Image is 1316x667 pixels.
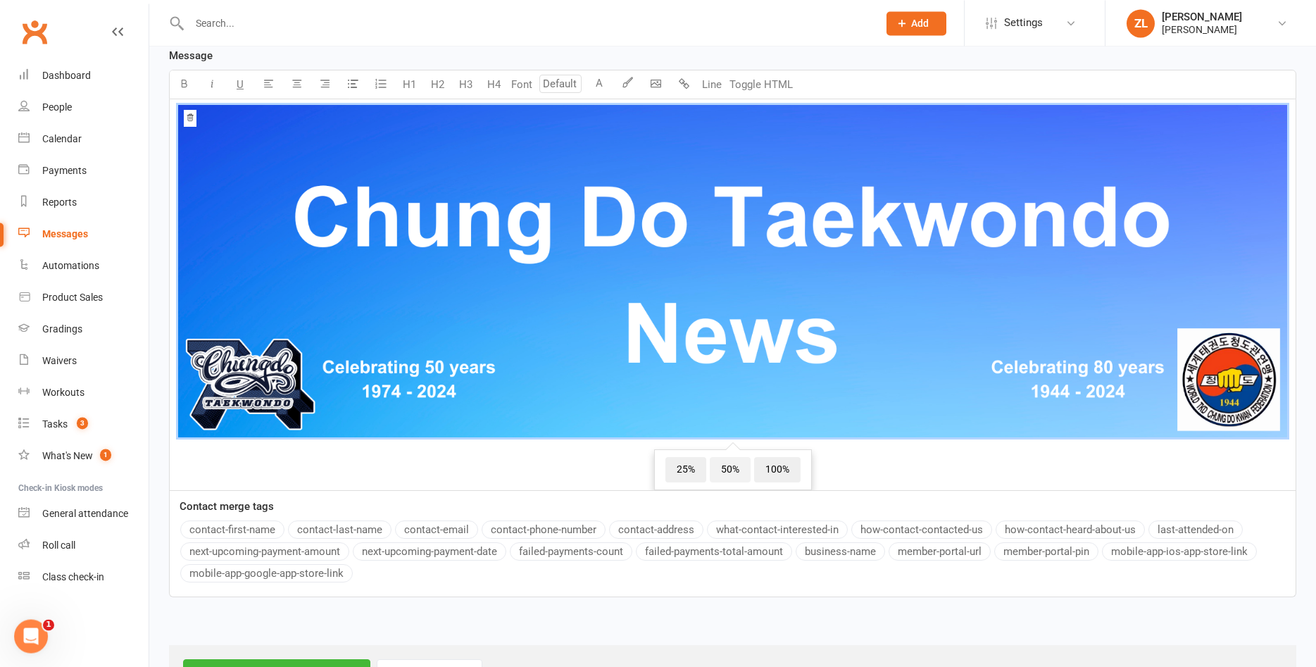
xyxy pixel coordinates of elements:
[480,70,508,99] button: H4
[185,13,868,33] input: Search...
[636,542,792,561] button: failed-payments-total-amount
[698,70,726,99] button: Line
[796,542,885,561] button: business-name
[42,260,99,271] div: Automations
[994,542,1098,561] button: member-portal-pin
[18,561,149,593] a: Class kiosk mode
[100,449,111,461] span: 1
[18,498,149,530] a: General attendance kiosk mode
[18,60,149,92] a: Dashboard
[288,520,391,539] button: contact-last-name
[911,18,929,29] span: Add
[169,47,213,64] label: Message
[180,564,353,582] button: mobile-app-google-app-store-link
[18,345,149,377] a: Waivers
[510,542,632,561] button: failed-payments-count
[754,457,801,482] span: 100%
[18,530,149,561] a: Roll call
[395,70,423,99] button: H1
[42,197,77,208] div: Reports
[178,105,1287,438] img: 4a39caec-60c0-4798-a257-96f8caa71322.png
[710,457,751,482] span: 50%
[353,542,506,561] button: next-upcoming-payment-date
[1102,542,1257,561] button: mobile-app-ios-app-store-link
[726,70,796,99] button: Toggle HTML
[1162,23,1242,36] div: [PERSON_NAME]
[42,355,77,366] div: Waivers
[237,78,244,91] span: U
[42,133,82,144] div: Calendar
[226,70,254,99] button: U
[482,520,606,539] button: contact-phone-number
[43,619,54,630] span: 1
[707,520,848,539] button: what-contact-interested-in
[665,457,706,482] span: 25%
[42,418,68,430] div: Tasks
[18,187,149,218] a: Reports
[539,75,582,93] input: Default
[180,520,284,539] button: contact-first-name
[18,218,149,250] a: Messages
[609,520,703,539] button: contact-address
[42,292,103,303] div: Product Sales
[42,228,88,239] div: Messages
[18,409,149,440] a: Tasks 3
[1127,9,1155,37] div: ZL
[1004,7,1043,39] span: Settings
[18,123,149,155] a: Calendar
[18,440,149,472] a: What's New1
[42,450,93,461] div: What's New
[42,508,128,519] div: General attendance
[18,377,149,409] a: Workouts
[42,70,91,81] div: Dashboard
[851,520,992,539] button: how-contact-contacted-us
[18,250,149,282] a: Automations
[395,520,478,539] button: contact-email
[451,70,480,99] button: H3
[508,70,536,99] button: Font
[17,14,52,49] a: Clubworx
[42,540,75,551] div: Roll call
[180,542,349,561] button: next-upcoming-payment-amount
[77,417,88,429] span: 3
[18,155,149,187] a: Payments
[14,619,48,653] iframe: Intercom live chat
[18,282,149,313] a: Product Sales
[42,323,82,335] div: Gradings
[180,498,274,515] label: Contact merge tags
[18,313,149,345] a: Gradings
[42,387,84,398] div: Workouts
[42,101,72,113] div: People
[42,571,104,582] div: Class check-in
[1162,11,1242,23] div: [PERSON_NAME]
[996,520,1145,539] button: how-contact-heard-about-us
[585,70,613,99] button: A
[1148,520,1243,539] button: last-attended-on
[18,92,149,123] a: People
[42,165,87,176] div: Payments
[886,11,946,35] button: Add
[889,542,991,561] button: member-portal-url
[423,70,451,99] button: H2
